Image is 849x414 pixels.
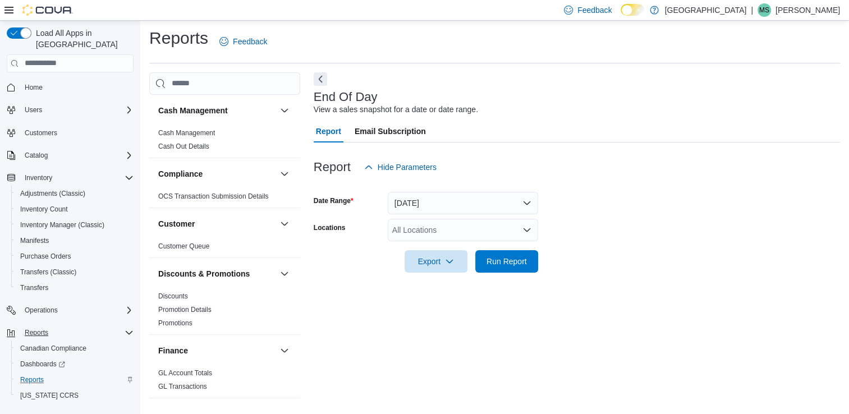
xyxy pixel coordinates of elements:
label: Locations [314,223,346,232]
a: Dashboards [16,357,70,371]
button: Finance [158,345,276,356]
h3: Customer [158,218,195,229]
span: Promotion Details [158,305,212,314]
button: Reports [11,372,138,388]
button: Discounts & Promotions [158,268,276,279]
h3: Cash Management [158,105,228,116]
button: Reports [2,325,138,341]
button: Finance [278,344,291,357]
span: Canadian Compliance [20,344,86,353]
span: Canadian Compliance [16,342,134,355]
button: Export [405,250,467,273]
span: Users [25,105,42,114]
span: Users [20,103,134,117]
button: [DATE] [388,192,538,214]
span: Catalog [25,151,48,160]
a: Customer Queue [158,242,209,250]
a: Promotion Details [158,306,212,314]
span: Customers [20,126,134,140]
a: Feedback [215,30,272,53]
a: Dashboards [11,356,138,372]
span: Customer Queue [158,242,209,251]
a: Purchase Orders [16,250,76,263]
span: Inventory [20,171,134,185]
h3: End Of Day [314,90,378,104]
span: Export [411,250,461,273]
span: Inventory Count [16,203,134,216]
span: Promotions [158,319,192,328]
span: Run Report [487,256,527,267]
button: Hide Parameters [360,156,441,178]
span: Purchase Orders [20,252,71,261]
button: Canadian Compliance [11,341,138,356]
button: Adjustments (Classic) [11,186,138,201]
span: Operations [25,306,58,315]
span: Discounts [158,292,188,301]
button: Catalog [20,149,52,162]
span: Reports [20,326,134,339]
button: Manifests [11,233,138,249]
span: Reports [20,375,44,384]
button: Operations [2,302,138,318]
span: Manifests [16,234,134,247]
h3: Report [314,160,351,174]
a: GL Transactions [158,383,207,390]
p: [GEOGRAPHIC_DATA] [664,3,746,17]
a: Manifests [16,234,53,247]
span: Email Subscription [355,120,426,142]
span: OCS Transaction Submission Details [158,192,269,201]
button: Compliance [158,168,276,180]
span: Load All Apps in [GEOGRAPHIC_DATA] [31,27,134,50]
button: Purchase Orders [11,249,138,264]
a: OCS Transaction Submission Details [158,192,269,200]
div: Compliance [149,190,300,208]
h3: Discounts & Promotions [158,268,250,279]
span: Home [20,80,134,94]
a: Adjustments (Classic) [16,187,90,200]
span: Inventory Count [20,205,68,214]
a: Home [20,81,47,94]
h1: Reports [149,27,208,49]
button: Catalog [2,148,138,163]
button: Run Report [475,250,538,273]
span: Dashboards [16,357,134,371]
span: Reports [16,373,134,387]
button: Transfers [11,280,138,296]
div: Customer [149,240,300,257]
span: Dashboards [20,360,65,369]
div: View a sales snapshot for a date or date range. [314,104,478,116]
div: Cash Management [149,126,300,158]
a: Reports [16,373,48,387]
button: Customer [278,217,291,231]
button: Customers [2,125,138,141]
a: GL Account Totals [158,369,212,377]
button: Inventory [2,170,138,186]
a: Cash Management [158,129,215,137]
a: Canadian Compliance [16,342,91,355]
span: GL Transactions [158,382,207,391]
button: Users [20,103,47,117]
a: Transfers (Classic) [16,265,81,279]
span: Purchase Orders [16,250,134,263]
button: Open list of options [522,226,531,234]
label: Date Range [314,196,354,205]
span: Inventory [25,173,52,182]
span: Transfers [16,281,134,295]
a: Inventory Count [16,203,72,216]
h3: Finance [158,345,188,356]
button: Operations [20,303,62,317]
button: Discounts & Promotions [278,267,291,280]
span: Transfers (Classic) [16,265,134,279]
span: Adjustments (Classic) [16,187,134,200]
button: Home [2,79,138,95]
a: Transfers [16,281,53,295]
span: Manifests [20,236,49,245]
span: Hide Parameters [378,162,437,173]
a: Customers [20,126,62,140]
span: Transfers (Classic) [20,268,76,277]
a: [US_STATE] CCRS [16,389,83,402]
div: Mike Smith [758,3,771,17]
a: Cash Out Details [158,142,209,150]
